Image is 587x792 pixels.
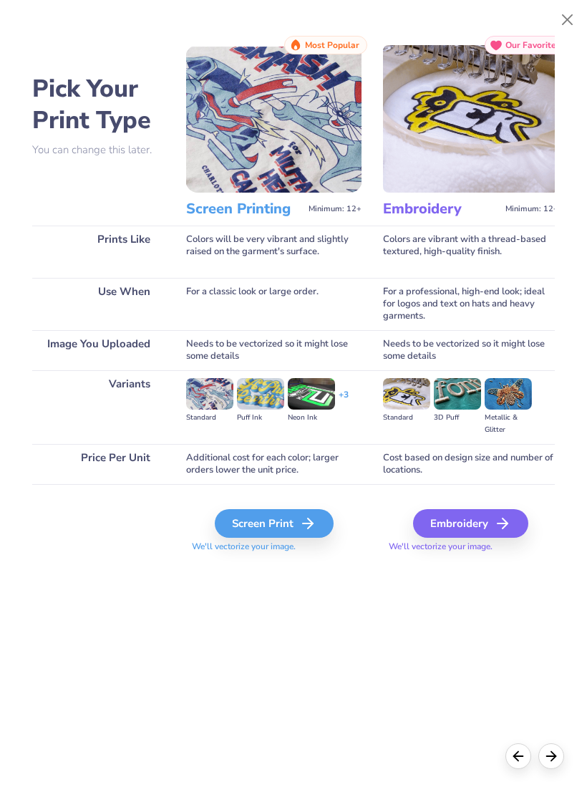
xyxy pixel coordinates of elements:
img: Embroidery [383,45,558,193]
p: You can change this later. [32,144,165,156]
span: We'll vectorize your image. [383,541,558,553]
div: Image You Uploaded [32,330,165,370]
span: Most Popular [305,40,359,50]
img: Screen Printing [186,45,362,193]
div: Prints Like [32,226,165,278]
div: Neon Ink [288,412,335,424]
div: Standard [383,412,430,424]
div: 3D Puff [434,412,481,424]
div: + 3 [339,389,349,413]
div: Variants [32,370,165,444]
div: Use When [32,278,165,330]
div: Screen Print [215,509,334,538]
div: Colors are vibrant with a thread-based textured, high-quality finish. [383,226,558,278]
img: Standard [186,378,233,410]
img: Metallic & Glitter [485,378,532,410]
div: Needs to be vectorized so it might lose some details [186,330,362,370]
span: Minimum: 12+ [505,204,558,214]
div: Standard [186,412,233,424]
h3: Embroidery [383,200,500,218]
div: Puff Ink [237,412,284,424]
h3: Screen Printing [186,200,303,218]
div: Cost based on design size and number of locations. [383,444,558,484]
div: For a classic look or large order. [186,278,362,330]
div: For a professional, high-end look; ideal for logos and text on hats and heavy garments. [383,278,558,330]
img: Puff Ink [237,378,284,410]
img: Standard [383,378,430,410]
h2: Pick Your Print Type [32,73,165,136]
div: Metallic & Glitter [485,412,532,436]
div: Colors will be very vibrant and slightly raised on the garment's surface. [186,226,362,278]
img: 3D Puff [434,378,481,410]
div: Price Per Unit [32,444,165,484]
div: Embroidery [413,509,528,538]
img: Neon Ink [288,378,335,410]
div: Additional cost for each color; larger orders lower the unit price. [186,444,362,484]
span: We'll vectorize your image. [186,541,362,553]
div: Needs to be vectorized so it might lose some details [383,330,558,370]
button: Close [554,6,581,34]
span: Our Favorite [505,40,556,50]
span: Minimum: 12+ [309,204,362,214]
